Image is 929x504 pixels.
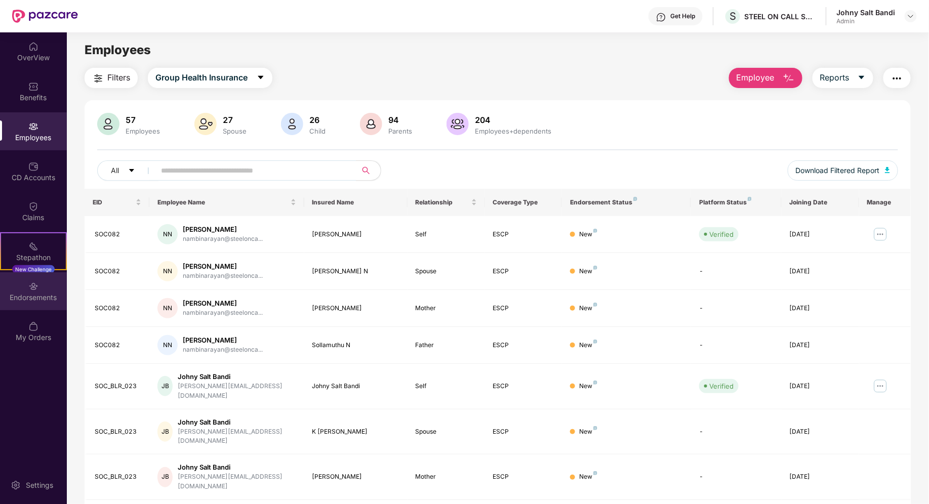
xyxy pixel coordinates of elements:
div: [DATE] [790,382,851,391]
img: svg+xml;base64,PHN2ZyB4bWxucz0iaHR0cDovL3d3dy53My5vcmcvMjAwMC9zdmciIHdpZHRoPSI4IiBoZWlnaHQ9IjgiIH... [593,426,597,430]
div: [PERSON_NAME] [183,225,263,234]
img: svg+xml;base64,PHN2ZyB4bWxucz0iaHR0cDovL3d3dy53My5vcmcvMjAwMC9zdmciIHhtbG5zOnhsaW5rPSJodHRwOi8vd3... [783,72,795,85]
img: svg+xml;base64,PHN2ZyBpZD0iRHJvcGRvd24tMzJ4MzIiIHhtbG5zPSJodHRwOi8vd3d3LnczLm9yZy8yMDAwL3N2ZyIgd2... [907,12,915,20]
div: Johny Salt Bandi [178,463,296,472]
img: svg+xml;base64,PHN2ZyB4bWxucz0iaHR0cDovL3d3dy53My5vcmcvMjAwMC9zdmciIHdpZHRoPSI4IiBoZWlnaHQ9IjgiIH... [593,229,597,233]
div: 204 [473,115,553,125]
div: [DATE] [790,304,851,313]
div: ESCP [493,382,554,391]
div: ESCP [493,341,554,350]
div: [DATE] [790,472,851,482]
img: svg+xml;base64,PHN2ZyBpZD0iQmVuZWZpdHMiIHhtbG5zPSJodHRwOi8vd3d3LnczLm9yZy8yMDAwL3N2ZyIgd2lkdGg9Ij... [28,81,38,92]
div: [PERSON_NAME] N [312,267,399,276]
button: Employee [729,68,802,88]
div: Get Help [670,12,695,20]
div: Stepathon [1,253,66,263]
div: NN [157,298,178,318]
div: Spouse [416,427,477,437]
div: Mother [416,304,477,313]
span: Employees [85,43,151,57]
td: - [691,454,781,500]
div: New Challenge [12,265,55,273]
div: [DATE] [790,427,851,437]
div: ESCP [493,230,554,239]
span: caret-down [128,167,135,175]
div: SOC082 [95,267,141,276]
img: manageButton [872,226,888,242]
div: Father [416,341,477,350]
div: Johny Salt Bandi [178,372,296,382]
span: caret-down [257,73,265,82]
div: JB [157,422,173,442]
div: Parents [386,127,414,135]
img: svg+xml;base64,PHN2ZyB4bWxucz0iaHR0cDovL3d3dy53My5vcmcvMjAwMC9zdmciIHdpZHRoPSI4IiBoZWlnaHQ9IjgiIH... [748,197,752,201]
span: Employee [737,71,775,84]
div: New [579,341,597,350]
div: SOC082 [95,230,141,239]
img: svg+xml;base64,PHN2ZyBpZD0iTXlfT3JkZXJzIiBkYXRhLW5hbWU9Ik15IE9yZGVycyIgeG1sbnM9Imh0dHA6Ly93d3cudz... [28,321,38,331]
div: Johny Salt Bandi [312,382,399,391]
div: New [579,267,597,276]
img: svg+xml;base64,PHN2ZyB4bWxucz0iaHR0cDovL3d3dy53My5vcmcvMjAwMC9zdmciIHhtbG5zOnhsaW5rPSJodHRwOi8vd3... [360,113,382,135]
img: svg+xml;base64,PHN2ZyBpZD0iQ2xhaW0iIHhtbG5zPSJodHRwOi8vd3d3LnczLm9yZy8yMDAwL3N2ZyIgd2lkdGg9IjIwIi... [28,201,38,212]
button: Download Filtered Report [788,160,898,181]
img: svg+xml;base64,PHN2ZyBpZD0iQ0RfQWNjb3VudHMiIGRhdGEtbmFtZT0iQ0QgQWNjb3VudHMiIHhtbG5zPSJodHRwOi8vd3... [28,161,38,172]
div: [DATE] [790,341,851,350]
div: Spouse [221,127,249,135]
div: [DATE] [790,267,851,276]
div: Admin [837,17,896,25]
div: K [PERSON_NAME] [312,427,399,437]
div: Johny Salt Bandi [837,8,896,17]
button: Filters [85,68,138,88]
div: Employees+dependents [473,127,553,135]
div: NN [157,261,178,281]
div: Verified [709,381,734,391]
img: svg+xml;base64,PHN2ZyB4bWxucz0iaHR0cDovL3d3dy53My5vcmcvMjAwMC9zdmciIHdpZHRoPSI4IiBoZWlnaHQ9IjgiIH... [593,340,597,344]
td: - [691,253,781,290]
div: JB [157,467,173,487]
div: Mother [416,472,477,482]
div: Johny Salt Bandi [178,417,296,427]
img: svg+xml;base64,PHN2ZyB4bWxucz0iaHR0cDovL3d3dy53My5vcmcvMjAwMC9zdmciIHhtbG5zOnhsaW5rPSJodHRwOi8vd3... [97,113,119,135]
th: Coverage Type [485,189,562,216]
div: SOC_BLR_023 [95,472,141,482]
div: Platform Status [699,198,773,206]
div: New [579,230,597,239]
div: New [579,382,597,391]
span: Relationship [416,198,469,206]
img: svg+xml;base64,PHN2ZyBpZD0iRW5kb3JzZW1lbnRzIiB4bWxucz0iaHR0cDovL3d3dy53My5vcmcvMjAwMC9zdmciIHdpZH... [28,281,38,291]
img: manageButton [872,378,888,394]
img: svg+xml;base64,PHN2ZyB4bWxucz0iaHR0cDovL3d3dy53My5vcmcvMjAwMC9zdmciIHdpZHRoPSI4IiBoZWlnaHQ9IjgiIH... [593,471,597,475]
img: svg+xml;base64,PHN2ZyBpZD0iRW1wbG95ZWVzIiB4bWxucz0iaHR0cDovL3d3dy53My5vcmcvMjAwMC9zdmciIHdpZHRoPS... [28,121,38,132]
button: search [356,160,381,181]
th: EID [85,189,149,216]
th: Relationship [408,189,485,216]
img: svg+xml;base64,PHN2ZyBpZD0iSGVscC0zMngzMiIgeG1sbnM9Imh0dHA6Ly93d3cudzMub3JnLzIwMDAvc3ZnIiB3aWR0aD... [656,12,666,22]
img: svg+xml;base64,PHN2ZyB4bWxucz0iaHR0cDovL3d3dy53My5vcmcvMjAwMC9zdmciIHdpZHRoPSI4IiBoZWlnaHQ9IjgiIH... [593,266,597,270]
div: Sollamuthu N [312,341,399,350]
span: search [356,166,376,175]
div: [PERSON_NAME] [312,230,399,239]
div: ESCP [493,472,554,482]
img: svg+xml;base64,PHN2ZyB4bWxucz0iaHR0cDovL3d3dy53My5vcmcvMjAwMC9zdmciIHdpZHRoPSI4IiBoZWlnaHQ9IjgiIH... [593,303,597,307]
div: [PERSON_NAME][EMAIL_ADDRESS][DOMAIN_NAME] [178,382,296,401]
td: - [691,409,781,455]
div: [PERSON_NAME] [183,262,263,271]
div: NN [157,224,178,244]
div: Settings [23,480,56,490]
div: 26 [307,115,328,125]
div: nambinarayan@steelonca... [183,345,263,355]
div: New [579,472,597,482]
div: SOC082 [95,341,141,350]
div: nambinarayan@steelonca... [183,234,263,244]
img: svg+xml;base64,PHN2ZyB4bWxucz0iaHR0cDovL3d3dy53My5vcmcvMjAwMC9zdmciIHdpZHRoPSIyNCIgaGVpZ2h0PSIyNC... [92,72,104,85]
div: SOC_BLR_023 [95,382,141,391]
div: New [579,427,597,437]
span: S [730,10,736,22]
div: ESCP [493,427,554,437]
button: Allcaret-down [97,160,159,181]
img: svg+xml;base64,PHN2ZyB4bWxucz0iaHR0cDovL3d3dy53My5vcmcvMjAwMC9zdmciIHdpZHRoPSI4IiBoZWlnaHQ9IjgiIH... [633,197,637,201]
div: nambinarayan@steelonca... [183,271,263,281]
td: - [691,327,781,364]
th: Manage [859,189,911,216]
